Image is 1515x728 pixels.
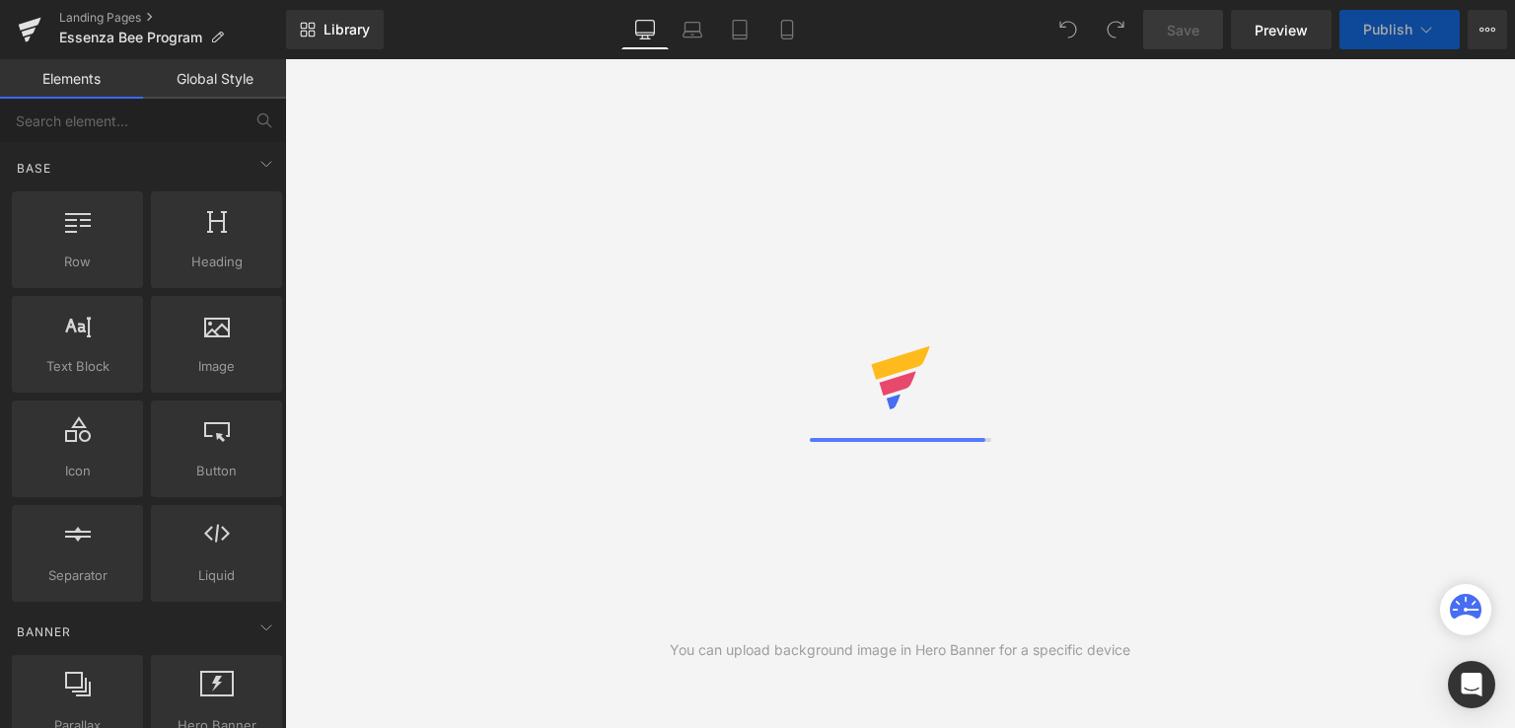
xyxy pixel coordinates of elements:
span: Essenza Bee Program [59,30,202,45]
a: Global Style [143,59,286,99]
a: Tablet [716,10,763,49]
a: Landing Pages [59,10,286,26]
div: Open Intercom Messenger [1448,661,1495,708]
span: Save [1167,20,1199,40]
span: Liquid [157,565,276,586]
span: Image [157,356,276,377]
a: Mobile [763,10,811,49]
span: Library [324,21,370,38]
span: Icon [18,461,137,481]
span: Button [157,461,276,481]
span: Banner [15,622,73,641]
div: You can upload background image in Hero Banner for a specific device [670,639,1130,661]
button: Undo [1048,10,1088,49]
span: Row [18,252,137,272]
span: Publish [1363,22,1412,37]
span: Heading [157,252,276,272]
a: Preview [1231,10,1332,49]
a: New Library [286,10,384,49]
span: Preview [1255,20,1308,40]
a: Laptop [669,10,716,49]
span: Separator [18,565,137,586]
span: Base [15,159,53,178]
button: Publish [1339,10,1460,49]
button: Redo [1096,10,1135,49]
a: Desktop [621,10,669,49]
button: More [1468,10,1507,49]
span: Text Block [18,356,137,377]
